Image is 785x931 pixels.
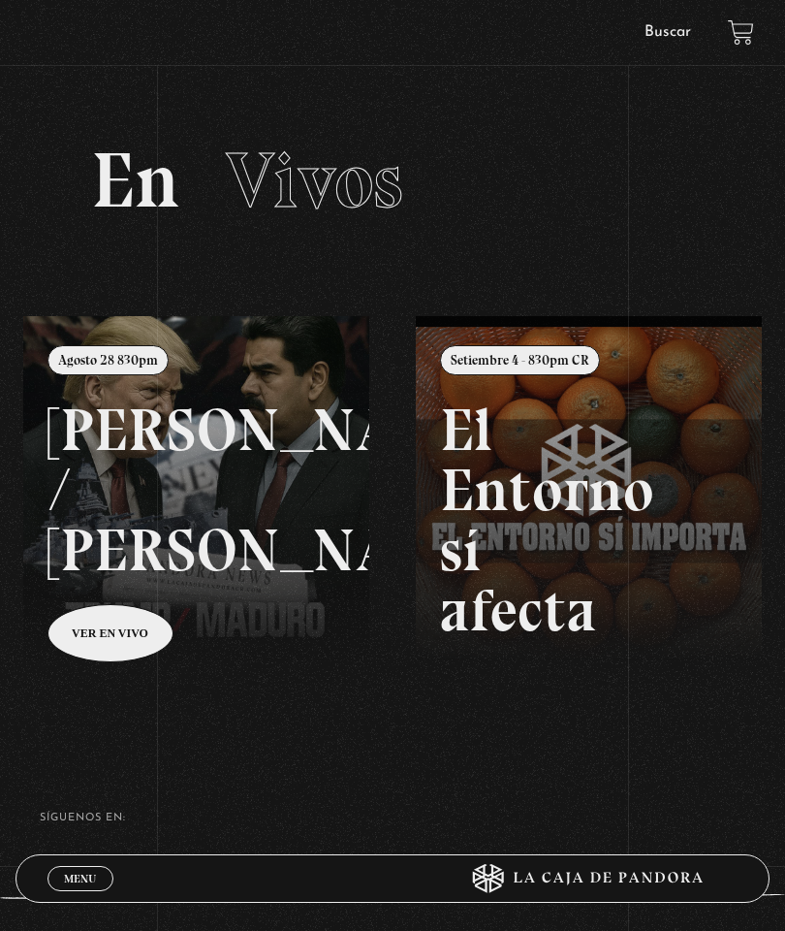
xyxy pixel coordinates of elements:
[644,24,691,40] a: Buscar
[728,19,754,46] a: View your shopping cart
[64,873,96,884] span: Menu
[226,134,403,227] span: Vivos
[57,889,103,903] span: Cerrar
[40,813,746,823] h4: SÍguenos en:
[91,142,694,219] h2: En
